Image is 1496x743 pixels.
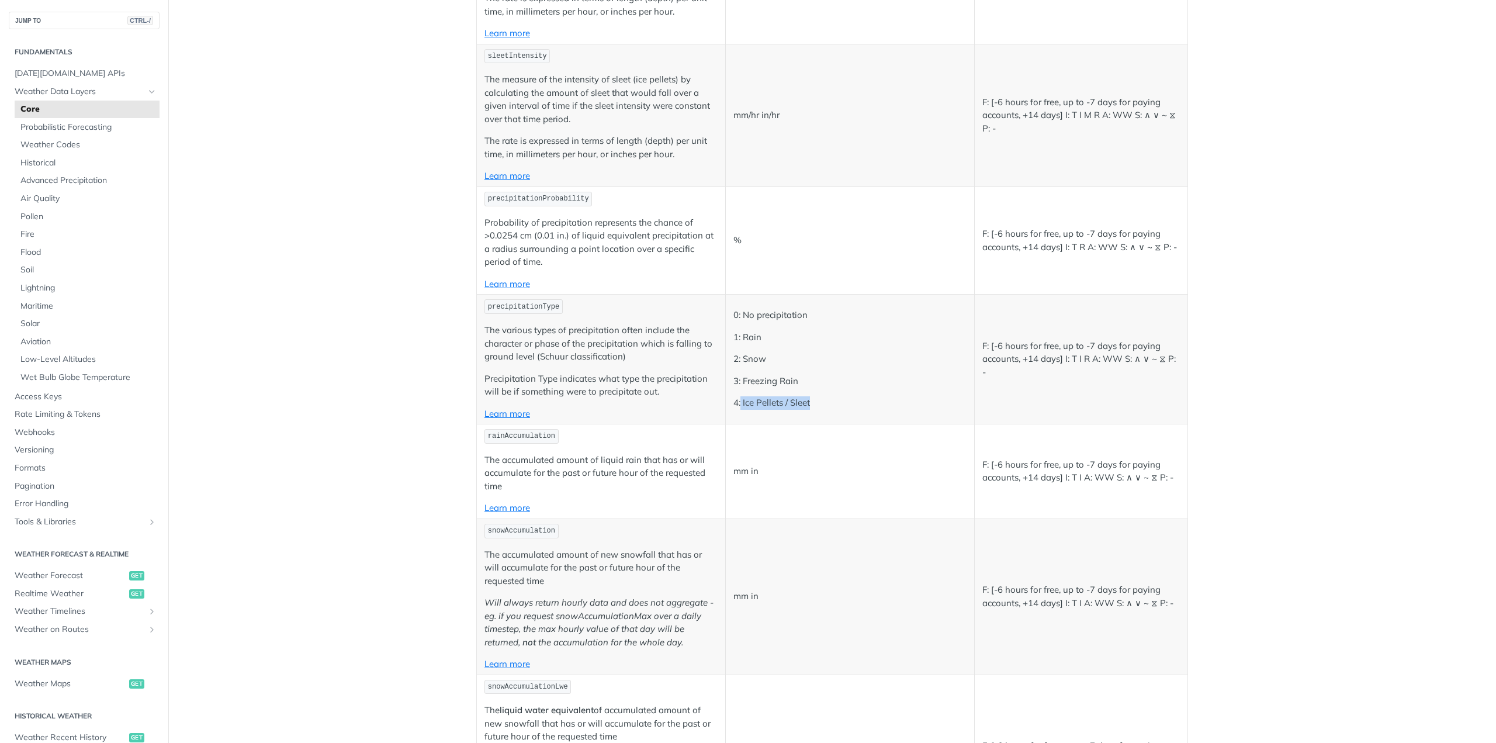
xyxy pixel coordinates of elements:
[733,375,967,388] p: 3: Freezing Rain
[15,606,144,617] span: Weather Timelines
[20,211,157,223] span: Pollen
[15,498,157,510] span: Error Handling
[982,340,1180,379] p: F: [-6 hours for free, up to -7 days for paying accounts, +14 days] I: T I R A: WW S: ∧ ∨ ~ ⧖ P: -
[9,657,160,668] h2: Weather Maps
[129,571,144,580] span: get
[15,136,160,154] a: Weather Codes
[15,279,160,297] a: Lightning
[733,309,967,322] p: 0: No precipitation
[147,607,157,616] button: Show subpages for Weather Timelines
[15,119,160,136] a: Probabilistic Forecasting
[982,96,1180,136] p: F: [-6 hours for free, up to -7 days for paying accounts, +14 days] I: T I M R A: WW S: ∧ ∨ ~ ⧖ P: -
[488,432,555,440] span: rainAccumulation
[15,68,157,80] span: [DATE][DOMAIN_NAME] APIs
[20,336,157,348] span: Aviation
[9,406,160,423] a: Rate Limiting & Tokens
[733,396,967,410] p: 4: Ice Pellets / Sleet
[15,261,160,279] a: Soil
[982,583,1180,610] p: F: [-6 hours for free, up to -7 days for paying accounts, +14 days] I: T I A: WW S: ∧ ∨ ~ ⧖ P: -
[9,675,160,693] a: Weather Mapsget
[15,101,160,118] a: Core
[9,567,160,585] a: Weather Forecastget
[488,527,555,535] span: snowAccumulation
[484,548,718,588] p: The accumulated amount of new snowfall that has or will accumulate for the past or future hour of...
[484,216,718,269] p: Probability of precipitation represents the chance of >0.0254 cm (0.01 in.) of liquid equivalent ...
[20,229,157,240] span: Fire
[488,683,568,691] span: snowAccumulationLwe
[20,318,157,330] span: Solar
[484,27,530,39] a: Learn more
[9,585,160,603] a: Realtime Weatherget
[147,517,157,527] button: Show subpages for Tools & Libraries
[9,424,160,441] a: Webhooks
[20,193,157,205] span: Air Quality
[20,300,157,312] span: Maritime
[15,333,160,351] a: Aviation
[488,52,547,60] span: sleetIntensity
[9,441,160,459] a: Versioning
[9,495,160,513] a: Error Handling
[15,244,160,261] a: Flood
[15,570,126,582] span: Weather Forecast
[733,465,967,478] p: mm in
[9,12,160,29] button: JUMP TOCTRL-/
[20,139,157,151] span: Weather Codes
[484,324,718,364] p: The various types of precipitation often include the character or phase of the precipitation whic...
[15,86,144,98] span: Weather Data Layers
[15,208,160,226] a: Pollen
[20,157,157,169] span: Historical
[15,351,160,368] a: Low-Level Altitudes
[484,73,718,126] p: The measure of the intensity of sleet (ice pellets) by calculating the amount of sleet that would...
[15,369,160,386] a: Wet Bulb Globe Temperature
[522,637,536,648] strong: not
[484,502,530,513] a: Learn more
[147,625,157,634] button: Show subpages for Weather on Routes
[538,637,683,648] em: the accumulation for the whole day.
[15,427,157,438] span: Webhooks
[15,315,160,333] a: Solar
[20,264,157,276] span: Soil
[15,391,157,403] span: Access Keys
[20,354,157,365] span: Low-Level Altitudes
[15,409,157,420] span: Rate Limiting & Tokens
[20,247,157,258] span: Flood
[9,47,160,57] h2: Fundamentals
[9,549,160,559] h2: Weather Forecast & realtime
[15,154,160,172] a: Historical
[20,282,157,294] span: Lightning
[484,597,714,648] em: Will always return hourly data and does not aggregate - eg. if you request snowAccumulationMax ov...
[15,190,160,208] a: Air Quality
[9,478,160,495] a: Pagination
[484,170,530,181] a: Learn more
[147,87,157,96] button: Hide subpages for Weather Data Layers
[15,298,160,315] a: Maritime
[982,458,1180,485] p: F: [-6 hours for free, up to -7 days for paying accounts, +14 days] I: T I A: WW S: ∧ ∨ ~ ⧖ P: -
[9,65,160,82] a: [DATE][DOMAIN_NAME] APIs
[9,513,160,531] a: Tools & LibrariesShow subpages for Tools & Libraries
[15,516,144,528] span: Tools & Libraries
[982,227,1180,254] p: F: [-6 hours for free, up to -7 days for paying accounts, +14 days] I: T R A: WW S: ∧ ∨ ~ ⧖ P: -
[15,678,126,690] span: Weather Maps
[733,353,967,366] p: 2: Snow
[733,234,967,247] p: %
[9,83,160,101] a: Weather Data LayersHide subpages for Weather Data Layers
[484,408,530,419] a: Learn more
[733,109,967,122] p: mm/hr in/hr
[9,459,160,477] a: Formats
[484,134,718,161] p: The rate is expressed in terms of length (depth) per unit time, in millimeters per hour, or inche...
[15,226,160,243] a: Fire
[15,172,160,189] a: Advanced Precipitation
[127,16,153,25] span: CTRL-/
[20,122,157,133] span: Probabilistic Forecasting
[15,624,144,635] span: Weather on Routes
[488,303,559,311] span: precipitationType
[733,590,967,603] p: mm in
[484,454,718,493] p: The accumulated amount of liquid rain that has or will accumulate for the past or future hour of ...
[488,195,589,203] span: precipitationProbability
[15,481,157,492] span: Pagination
[129,733,144,742] span: get
[15,444,157,456] span: Versioning
[20,372,157,383] span: Wet Bulb Globe Temperature
[484,658,530,669] a: Learn more
[9,603,160,620] a: Weather TimelinesShow subpages for Weather Timelines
